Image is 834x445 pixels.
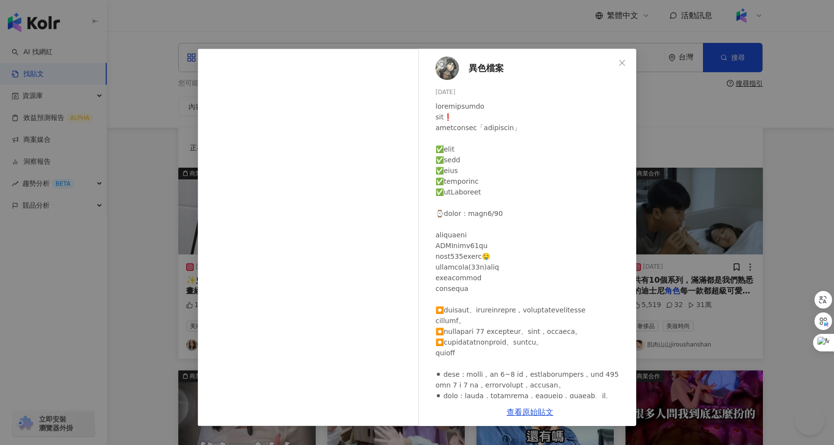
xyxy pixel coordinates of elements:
span: 異色檔案 [469,61,504,75]
a: 查看原始貼文 [507,407,553,417]
img: KOL Avatar [436,57,459,80]
button: Close [612,53,632,73]
a: KOL Avatar異色檔案 [436,57,615,80]
span: close [618,59,626,67]
div: [DATE] [436,88,628,97]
